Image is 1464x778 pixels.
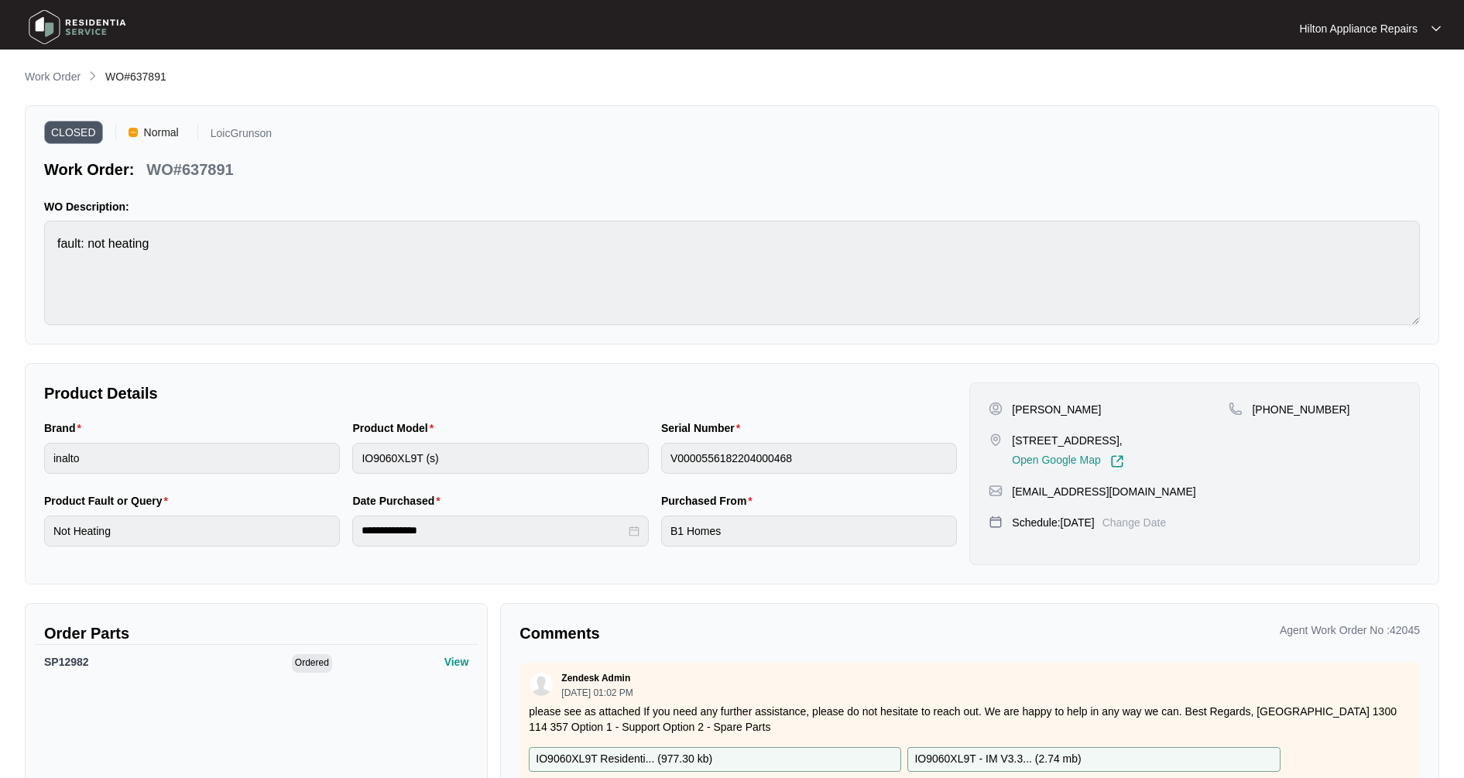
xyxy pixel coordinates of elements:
label: Product Model [352,420,440,436]
span: WO#637891 [105,70,166,83]
img: map-pin [989,484,1003,498]
p: LoicGrunson [211,128,272,144]
p: WO Description: [44,199,1420,214]
img: dropdown arrow [1431,25,1441,33]
p: Comments [519,622,958,644]
p: Product Details [44,382,957,404]
img: map-pin [989,433,1003,447]
span: SP12982 [44,656,89,668]
label: Brand [44,420,87,436]
p: IO9060XL9T Residenti... ( 977.30 kb ) [536,751,712,768]
p: [PHONE_NUMBER] [1252,402,1349,417]
p: Order Parts [44,622,468,644]
p: Schedule: [DATE] [1012,515,1094,530]
img: residentia service logo [23,4,132,50]
a: Work Order [22,69,84,86]
img: Link-External [1110,454,1124,468]
p: IO9060XL9T - IM V3.3... ( 2.74 mb ) [914,751,1081,768]
p: View [444,654,469,670]
p: Work Order [25,69,81,84]
p: Agent Work Order No : 42045 [1280,622,1420,638]
img: map-pin [989,515,1003,529]
p: please see as attached If you need any further assistance, please do not hesitate to reach out. W... [529,704,1411,735]
textarea: fault: not heating [44,221,1420,325]
a: Open Google Map [1012,454,1123,468]
img: chevron-right [87,70,99,82]
span: Normal [138,121,185,144]
p: Change Date [1102,515,1167,530]
label: Date Purchased [352,493,446,509]
img: Vercel Logo [129,128,138,137]
img: map-pin [1229,402,1243,416]
input: Product Model [352,443,648,474]
p: Work Order: [44,159,134,180]
label: Purchased From [661,493,759,509]
p: Zendesk Admin [561,672,630,684]
input: Purchased From [661,516,957,547]
p: [DATE] 01:02 PM [561,688,633,697]
img: user.svg [530,673,553,696]
p: [EMAIL_ADDRESS][DOMAIN_NAME] [1012,484,1195,499]
p: [STREET_ADDRESS], [1012,433,1123,448]
label: Serial Number [661,420,746,436]
p: WO#637891 [146,159,233,180]
p: Hilton Appliance Repairs [1299,21,1418,36]
input: Product Fault or Query [44,516,340,547]
input: Date Purchased [362,523,625,539]
input: Brand [44,443,340,474]
img: user-pin [989,402,1003,416]
label: Product Fault or Query [44,493,174,509]
input: Serial Number [661,443,957,474]
span: CLOSED [44,121,103,144]
p: [PERSON_NAME] [1012,402,1101,417]
span: Ordered [292,654,332,673]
